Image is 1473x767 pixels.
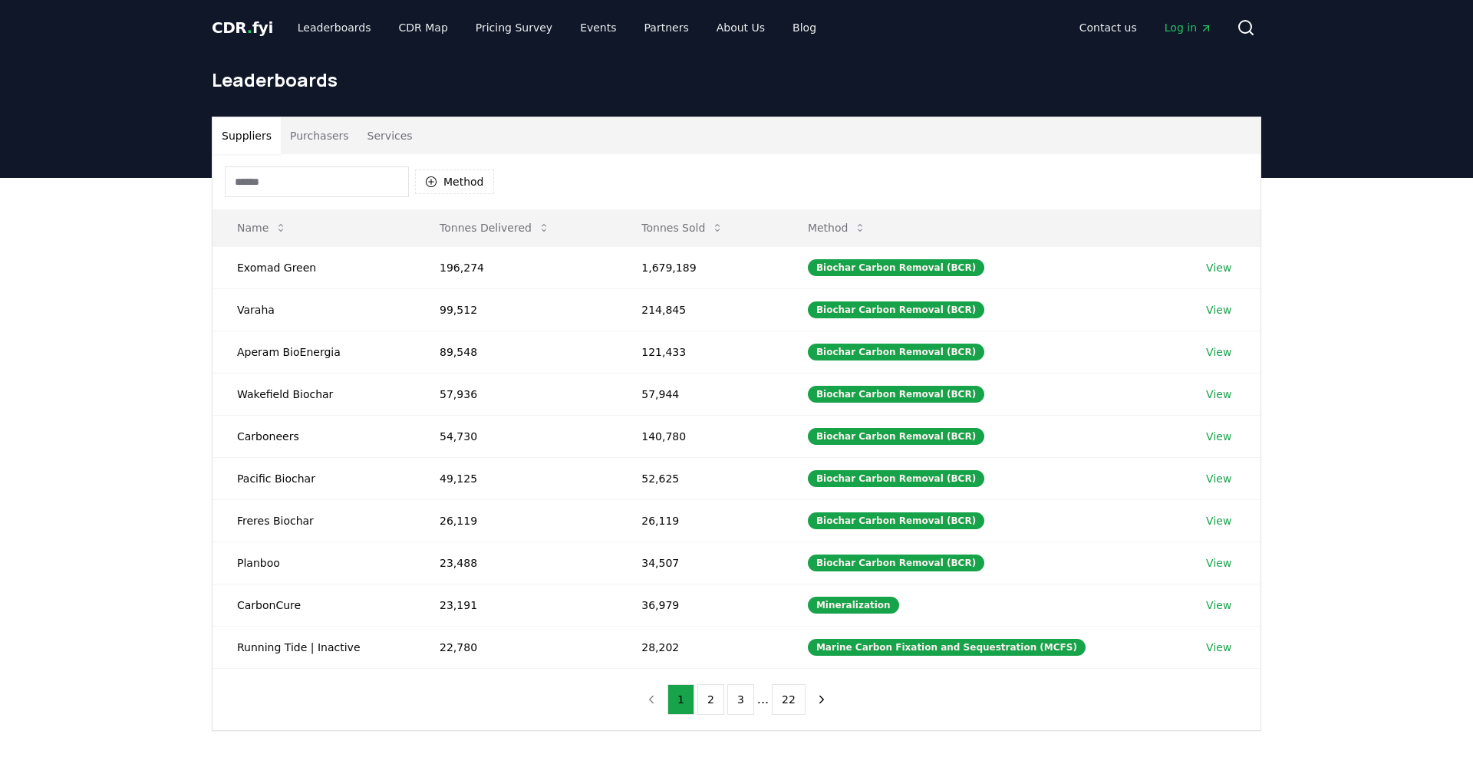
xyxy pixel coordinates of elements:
[808,470,984,487] div: Biochar Carbon Removal (BCR)
[463,14,565,41] a: Pricing Survey
[617,584,783,626] td: 36,979
[617,331,783,373] td: 121,433
[796,212,879,243] button: Method
[772,684,806,715] button: 22
[1206,640,1231,655] a: View
[1206,260,1231,275] a: View
[617,246,783,288] td: 1,679,189
[704,14,777,41] a: About Us
[780,14,829,41] a: Blog
[213,626,415,668] td: Running Tide | Inactive
[213,542,415,584] td: Planboo
[1206,555,1231,571] a: View
[213,457,415,499] td: Pacific Biochar
[1206,387,1231,402] a: View
[1206,344,1231,360] a: View
[213,499,415,542] td: Freres Biochar
[617,288,783,331] td: 214,845
[1165,20,1212,35] span: Log in
[1206,597,1231,613] a: View
[757,690,769,709] li: ...
[225,212,299,243] button: Name
[808,301,984,318] div: Biochar Carbon Removal (BCR)
[808,597,899,614] div: Mineralization
[1067,14,1149,41] a: Contact us
[808,555,984,571] div: Biochar Carbon Removal (BCR)
[387,14,460,41] a: CDR Map
[415,415,617,457] td: 54,730
[427,212,562,243] button: Tonnes Delivered
[667,684,694,715] button: 1
[697,684,724,715] button: 2
[213,584,415,626] td: CarbonCure
[617,626,783,668] td: 28,202
[415,457,617,499] td: 49,125
[808,639,1086,656] div: Marine Carbon Fixation and Sequestration (MCFS)
[617,415,783,457] td: 140,780
[415,499,617,542] td: 26,119
[1206,513,1231,528] a: View
[809,684,835,715] button: next page
[1067,14,1224,41] nav: Main
[415,331,617,373] td: 89,548
[617,499,783,542] td: 26,119
[1206,302,1231,318] a: View
[808,259,984,276] div: Biochar Carbon Removal (BCR)
[213,288,415,331] td: Varaha
[808,428,984,445] div: Biochar Carbon Removal (BCR)
[212,17,273,38] a: CDR.fyi
[632,14,701,41] a: Partners
[285,14,384,41] a: Leaderboards
[285,14,829,41] nav: Main
[617,542,783,584] td: 34,507
[415,373,617,415] td: 57,936
[415,288,617,331] td: 99,512
[213,117,281,154] button: Suppliers
[617,457,783,499] td: 52,625
[808,344,984,360] div: Biochar Carbon Removal (BCR)
[212,18,273,37] span: CDR fyi
[213,246,415,288] td: Exomad Green
[358,117,422,154] button: Services
[213,331,415,373] td: Aperam BioEnergia
[281,117,358,154] button: Purchasers
[1206,429,1231,444] a: View
[212,67,1261,92] h1: Leaderboards
[1206,471,1231,486] a: View
[247,18,252,37] span: .
[415,246,617,288] td: 196,274
[617,373,783,415] td: 57,944
[808,512,984,529] div: Biochar Carbon Removal (BCR)
[808,386,984,403] div: Biochar Carbon Removal (BCR)
[415,626,617,668] td: 22,780
[629,212,736,243] button: Tonnes Sold
[415,584,617,626] td: 23,191
[415,170,494,194] button: Method
[568,14,628,41] a: Events
[213,373,415,415] td: Wakefield Biochar
[415,542,617,584] td: 23,488
[727,684,754,715] button: 3
[213,415,415,457] td: Carboneers
[1152,14,1224,41] a: Log in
